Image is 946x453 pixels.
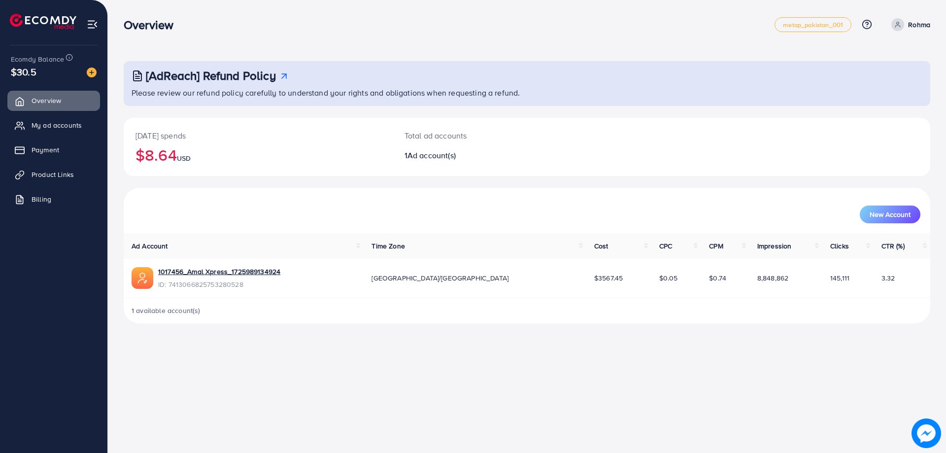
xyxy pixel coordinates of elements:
p: Total ad accounts [405,130,582,141]
img: image [912,418,941,448]
span: Time Zone [372,241,405,251]
img: menu [87,19,98,30]
p: [DATE] spends [135,130,381,141]
a: Overview [7,91,100,110]
span: 145,111 [830,273,849,283]
span: My ad accounts [32,120,82,130]
span: CPM [709,241,723,251]
h3: Overview [124,18,181,32]
img: ic-ads-acc.e4c84228.svg [132,267,153,289]
span: [GEOGRAPHIC_DATA]/[GEOGRAPHIC_DATA] [372,273,508,283]
a: Rohma [887,18,930,31]
a: 1017456_Amal Xpress_1725989134924 [158,267,280,277]
span: USD [177,153,191,163]
h2: 1 [405,151,582,160]
a: Product Links [7,165,100,184]
a: My ad accounts [7,115,100,135]
span: Clicks [830,241,849,251]
p: Rohma [908,19,930,31]
a: Billing [7,189,100,209]
span: ID: 7413066825753280528 [158,279,280,289]
span: Overview [32,96,61,105]
span: New Account [870,211,911,218]
span: $3567.45 [594,273,623,283]
span: Ecomdy Balance [11,54,64,64]
span: 3.32 [881,273,895,283]
span: 8,848,862 [757,273,788,283]
img: logo [10,14,76,29]
h3: [AdReach] Refund Policy [146,69,276,83]
span: CTR (%) [881,241,905,251]
a: Payment [7,140,100,160]
span: Cost [594,241,608,251]
span: Billing [32,194,51,204]
span: $0.74 [709,273,726,283]
p: Please review our refund policy carefully to understand your rights and obligations when requesti... [132,87,924,99]
span: Ad account(s) [407,150,456,161]
span: Product Links [32,170,74,179]
span: metap_pakistan_001 [783,22,843,28]
img: image [87,68,97,77]
span: $0.05 [659,273,678,283]
span: Ad Account [132,241,168,251]
button: New Account [860,206,920,223]
span: Payment [32,145,59,155]
span: $30.5 [11,65,36,79]
span: Impression [757,241,792,251]
span: 1 available account(s) [132,306,201,315]
h2: $8.64 [135,145,381,164]
a: metap_pakistan_001 [775,17,851,32]
span: CPC [659,241,672,251]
